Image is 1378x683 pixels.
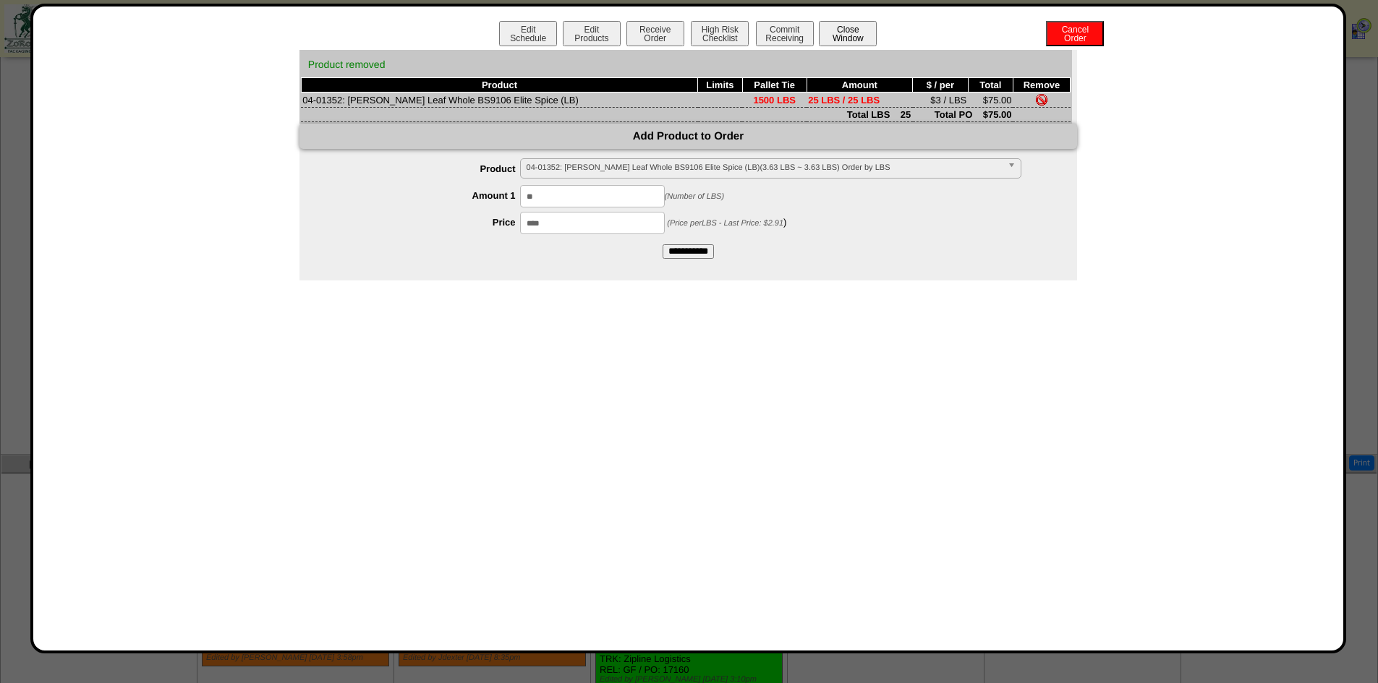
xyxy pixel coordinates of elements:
[563,21,621,46] button: EditProducts
[626,21,684,46] button: ReceiveOrder
[328,190,520,201] label: Amount 1
[691,21,749,46] button: High RiskChecklist
[328,212,1077,234] div: )
[913,93,969,108] td: $3 / LBS
[301,93,697,108] td: 04-01352: [PERSON_NAME] Leaf Whole BS9106 Elite Spice (LB)
[1013,78,1070,93] th: Remove
[665,192,725,201] span: (Number of LBS)
[301,108,1013,122] td: Total LBS 25 Total PO $75.00
[913,78,969,93] th: $ / per
[689,33,752,43] a: High RiskChecklist
[527,159,1002,176] span: 04-01352: [PERSON_NAME] Leaf Whole BS9106 Elite Spice (LB)(3.63 LBS ~ 3.63 LBS) Order by LBS
[753,95,796,106] span: 1500 LBS
[301,78,697,93] th: Product
[698,78,743,93] th: Limits
[808,95,880,106] span: 25 LBS / 25 LBS
[742,78,807,93] th: Pallet Tie
[807,78,912,93] th: Amount
[968,93,1013,108] td: $75.00
[756,21,814,46] button: CommitReceiving
[667,219,783,228] span: (Price per
[968,78,1013,93] th: Total
[299,124,1077,149] div: Add Product to Order
[499,21,557,46] button: EditSchedule
[817,33,878,43] a: CloseWindow
[328,217,520,228] label: Price
[819,21,877,46] button: CloseWindow
[1046,21,1104,46] button: CancelOrder
[301,51,1071,77] div: Product removed
[328,163,520,174] label: Product
[1036,94,1047,106] img: Remove Item
[702,219,717,228] span: LBS
[719,219,783,228] span: - Last Price: $2.91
